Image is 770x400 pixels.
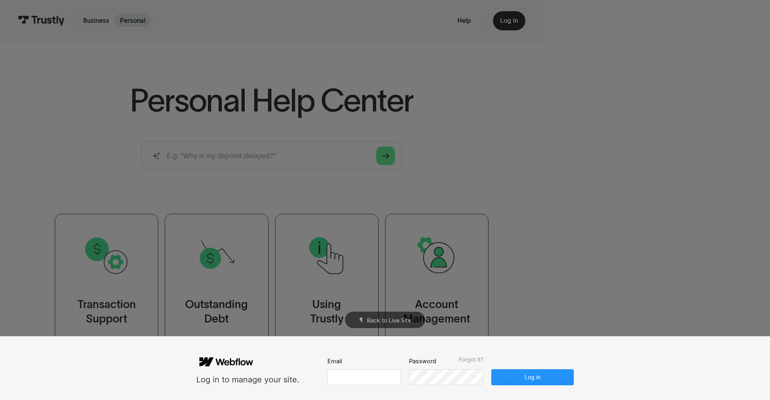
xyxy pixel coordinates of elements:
div: Log in to manage your site. [196,374,299,385]
span: Email [327,357,341,365]
span: Password [409,357,436,365]
button: Log in [491,369,574,385]
span: Forgot it? [459,356,483,363]
span: Back to Live Site [367,317,411,324]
